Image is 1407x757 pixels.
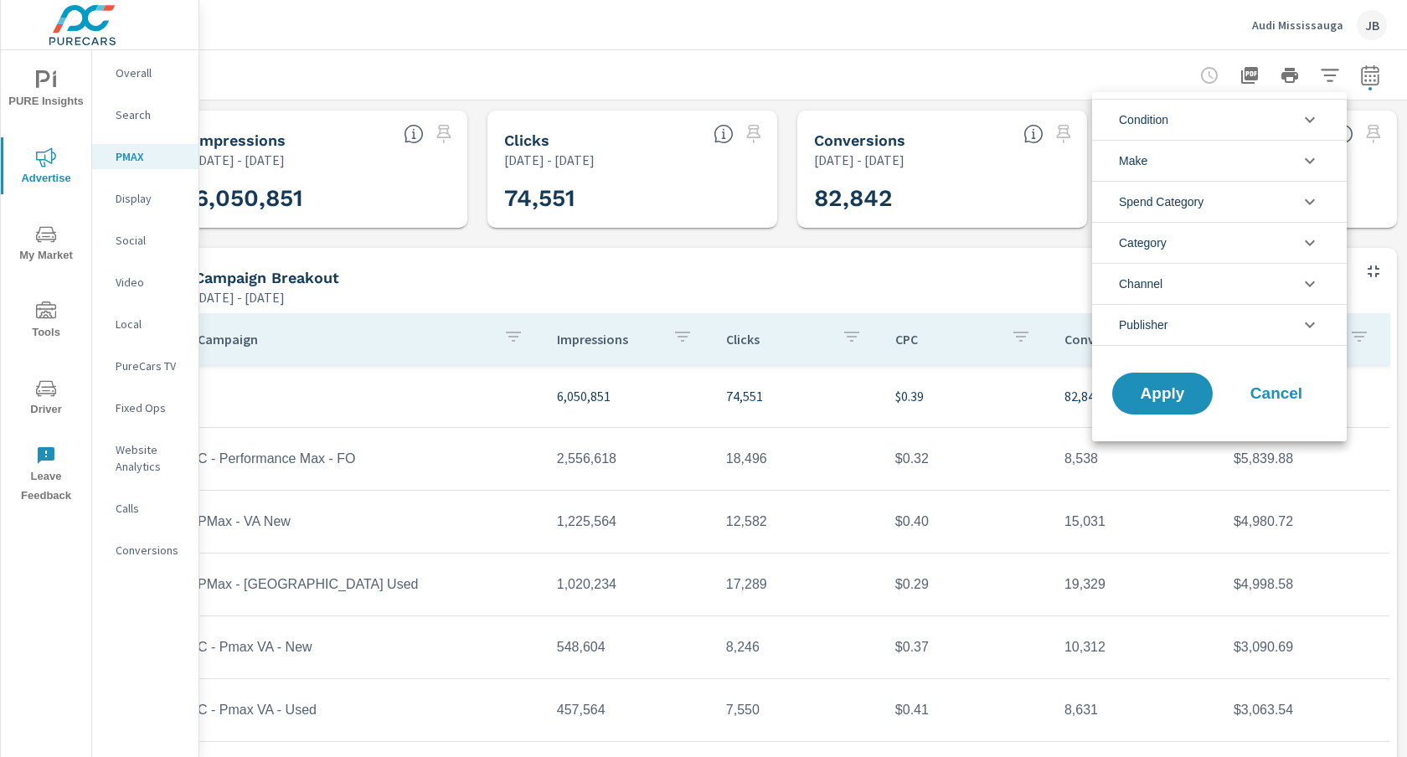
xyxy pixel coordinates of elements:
span: Category [1119,223,1167,263]
span: Channel [1119,264,1162,304]
span: Publisher [1119,305,1167,345]
span: Make [1119,141,1147,181]
button: Apply [1112,373,1213,415]
span: Spend Category [1119,182,1203,222]
button: Cancel [1226,373,1327,415]
ul: filter options [1092,92,1347,353]
span: Condition [1119,100,1168,140]
span: Cancel [1243,386,1310,401]
span: Apply [1129,386,1196,401]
